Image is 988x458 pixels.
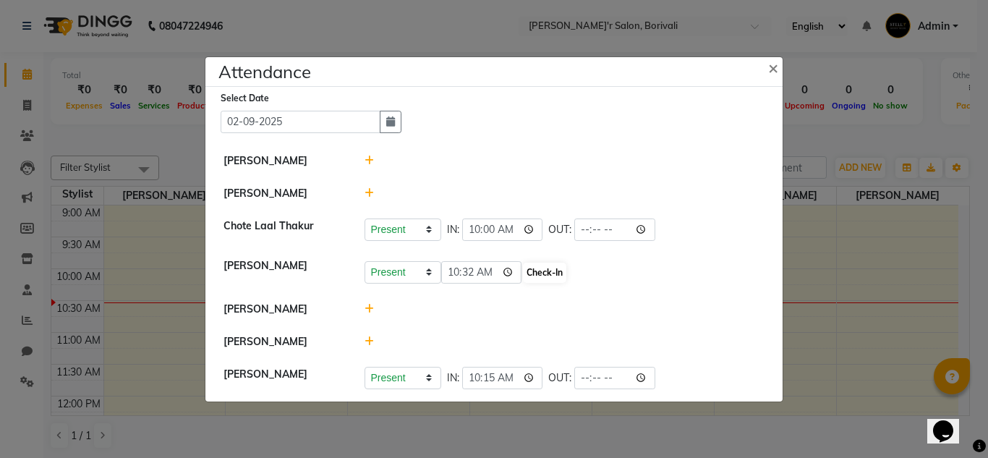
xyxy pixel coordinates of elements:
[213,186,354,201] div: [PERSON_NAME]
[548,370,571,386] span: OUT:
[927,400,974,444] iframe: chat widget
[213,153,354,169] div: [PERSON_NAME]
[447,370,459,386] span: IN:
[213,302,354,317] div: [PERSON_NAME]
[213,334,354,349] div: [PERSON_NAME]
[221,111,380,133] input: Select date
[757,47,793,88] button: Close
[447,222,459,237] span: IN:
[548,222,571,237] span: OUT:
[213,219,354,241] div: Chote Laal Thakur
[213,258,354,284] div: [PERSON_NAME]
[523,263,566,283] button: Check-In
[768,56,778,78] span: ×
[213,367,354,389] div: [PERSON_NAME]
[221,92,269,105] label: Select Date
[218,59,311,85] h4: Attendance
